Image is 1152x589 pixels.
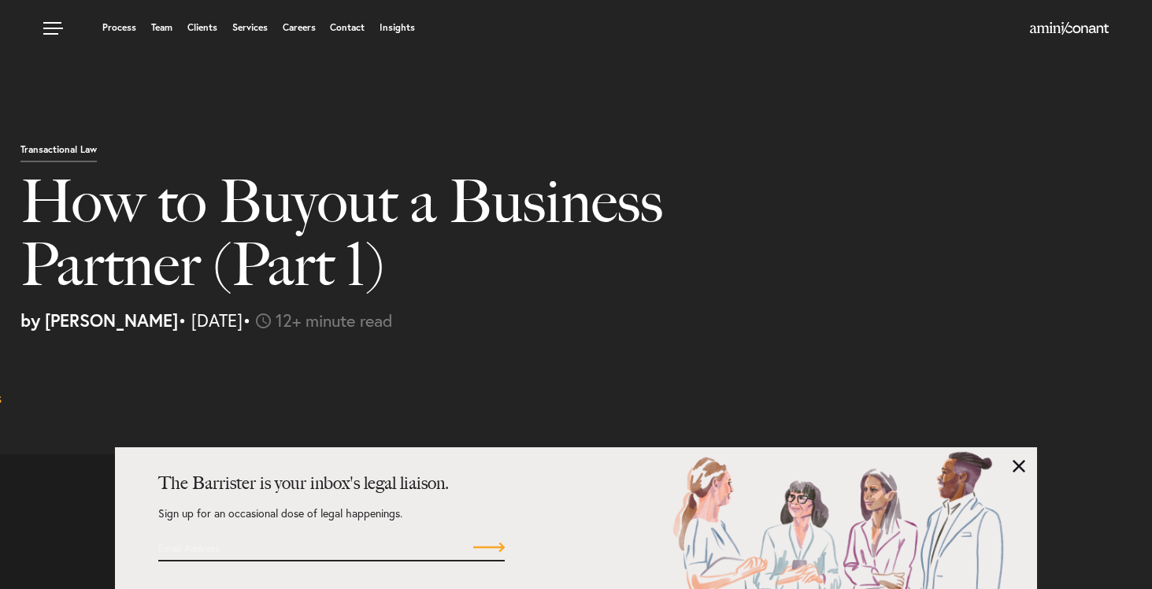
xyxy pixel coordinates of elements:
input: Submit [473,538,505,557]
img: Amini & Conant [1030,22,1109,35]
p: Transactional Law [20,145,97,162]
a: Contact [330,23,365,32]
strong: by [PERSON_NAME] [20,309,178,332]
p: • [DATE] [20,312,1053,329]
span: • [243,309,251,332]
h1: How to Buyout a Business Partner (Part 1) [20,170,743,312]
a: Services [232,23,268,32]
a: Team [151,23,172,32]
input: Email Address [158,535,418,561]
a: Process [102,23,136,32]
a: Home [1030,23,1109,35]
strong: The Barrister is your inbox's legal liaison. [158,472,449,494]
a: Insights [380,23,415,32]
span: 12+ minute read [276,309,393,332]
p: Sign up for an occasional dose of legal happenings. [158,508,505,535]
img: icon-time-light.svg [256,313,271,328]
a: Clients [187,23,217,32]
a: Careers [283,23,316,32]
